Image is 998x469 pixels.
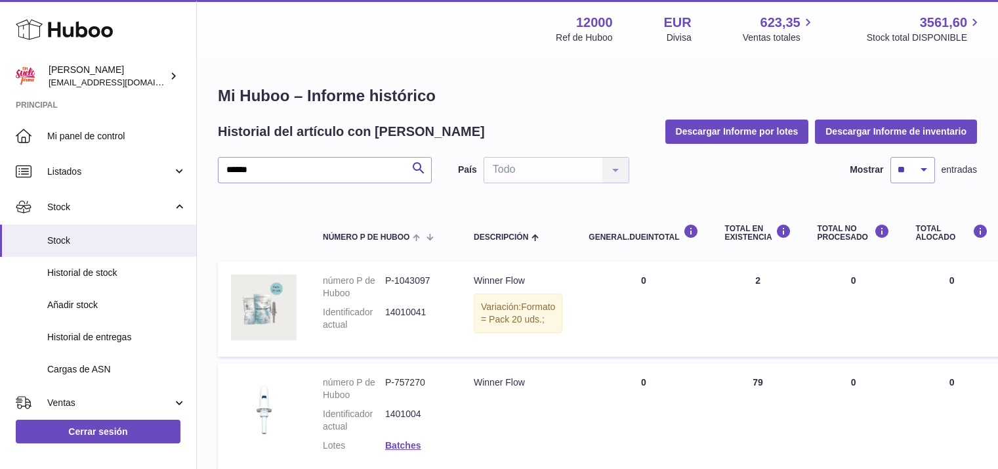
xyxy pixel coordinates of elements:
div: Winner Flow [474,376,562,389]
span: Listados [47,166,173,178]
span: Stock [47,234,186,247]
span: Formato = Pack 20 uds.; [481,301,555,324]
span: Stock total DISPONIBLE [867,32,982,44]
label: País [458,164,477,176]
div: Variación: [474,294,562,333]
h1: Mi Huboo – Informe histórico [218,85,977,106]
dd: P-1043097 [385,275,447,300]
div: Winner Flow [474,275,562,287]
span: Ventas [47,397,173,409]
dt: Lotes [323,439,385,452]
span: [EMAIL_ADDRESS][DOMAIN_NAME] [49,77,193,87]
button: Descargar Informe por lotes [665,120,809,143]
dt: Identificador actual [323,306,385,331]
span: entradas [942,164,977,176]
span: Mi panel de control [47,130,186,143]
strong: EUR [664,14,692,32]
h2: Historial del artículo con [PERSON_NAME] [218,123,485,141]
img: product image [231,275,297,340]
td: 0 [804,261,903,357]
div: Total ALOCADO [916,224,988,242]
button: Descargar Informe de inventario [815,120,977,143]
dt: número P de Huboo [323,376,385,401]
label: Mostrar [850,164,883,176]
span: Stock [47,201,173,213]
td: 2 [712,261,804,357]
strong: 12000 [576,14,613,32]
div: Total NO PROCESADO [818,224,890,242]
img: mar@ensuelofirme.com [16,66,35,86]
dd: 1401004 [385,408,447,433]
a: Cerrar sesión [16,420,180,443]
span: Descripción [474,233,528,242]
dd: P-757270 [385,376,447,401]
span: número P de Huboo [323,233,409,242]
div: Ref de Huboo [556,32,612,44]
span: Añadir stock [47,299,186,311]
a: 3561,60 Stock total DISPONIBLE [867,14,982,44]
div: Divisa [667,32,692,44]
a: 623,35 Ventas totales [743,14,816,44]
a: Batches [385,440,421,451]
span: 3561,60 [920,14,967,32]
div: general.dueInTotal [589,224,698,242]
span: Ventas totales [743,32,816,44]
span: Historial de entregas [47,331,186,344]
td: 0 [575,261,711,357]
div: Total en EXISTENCIA [725,224,791,242]
div: [PERSON_NAME] [49,64,167,89]
dd: 14010041 [385,306,447,331]
img: product image [231,376,297,442]
span: Cargas de ASN [47,363,186,376]
span: Historial de stock [47,267,186,279]
dt: Identificador actual [323,408,385,433]
span: 623,35 [760,14,800,32]
dt: número P de Huboo [323,275,385,300]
